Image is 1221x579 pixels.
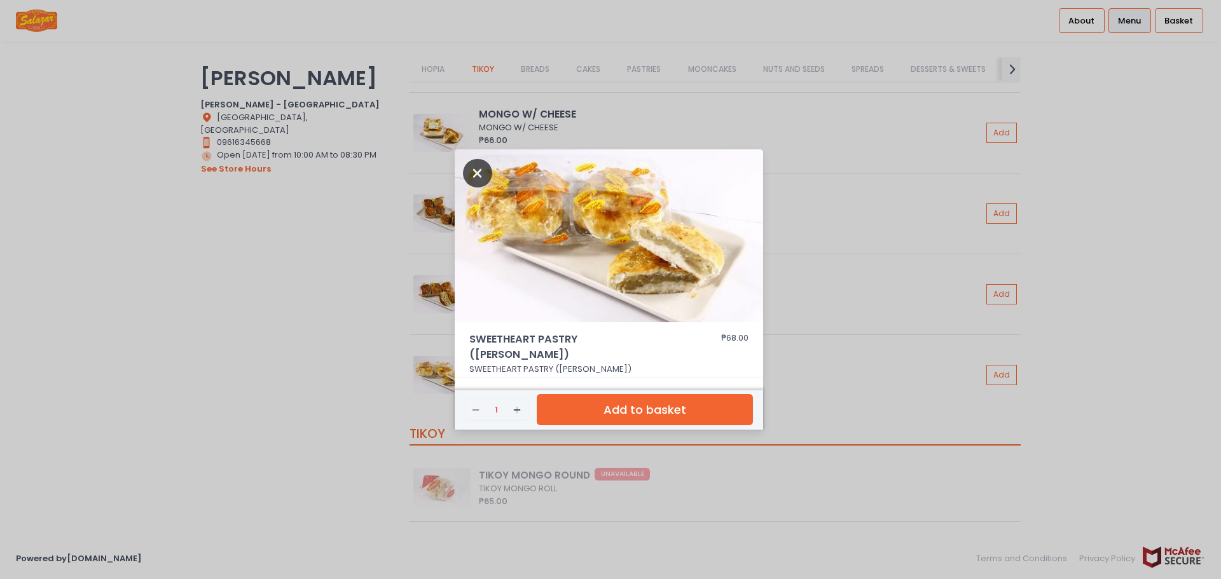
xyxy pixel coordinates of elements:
button: Close [463,166,492,179]
button: Add to basket [537,394,753,425]
span: SWEETHEART PASTRY ([PERSON_NAME]) [469,332,679,363]
div: ₱68.00 [721,332,748,363]
img: SWEETHEART PASTRY (LAO PO PIA) [455,149,763,322]
p: SWEETHEART PASTRY ([PERSON_NAME]) [469,363,749,376]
